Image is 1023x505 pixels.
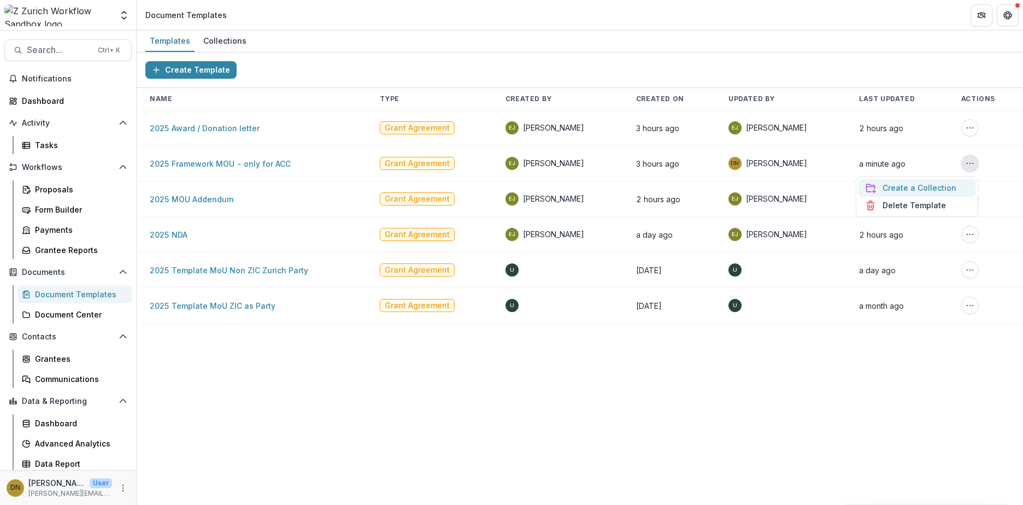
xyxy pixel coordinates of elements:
[150,230,187,239] a: 2025 NDA
[733,303,737,308] div: Unknown
[22,119,114,128] span: Activity
[17,241,132,259] a: Grantee Reports
[22,397,114,406] span: Data & Reporting
[859,266,896,275] span: a day ago
[385,159,450,168] span: Grant Agreement
[859,159,906,168] span: a minute ago
[859,230,903,239] span: 2 hours ago
[961,226,979,243] button: More Action
[22,268,114,277] span: Documents
[27,45,91,55] span: Search...
[22,332,114,342] span: Contacts
[17,285,132,303] a: Document Templates
[35,289,123,300] div: Document Templates
[492,88,623,110] th: Created By
[636,159,679,168] span: 3 hours ago
[523,193,584,204] span: [PERSON_NAME]
[636,230,673,239] span: a day ago
[746,122,807,133] span: [PERSON_NAME]
[961,297,979,314] button: More Action
[510,303,514,308] div: Unknown
[145,31,195,52] a: Templates
[17,201,132,219] a: Form Builder
[17,180,132,198] a: Proposals
[961,261,979,279] button: More Action
[636,266,662,275] span: [DATE]
[385,124,450,133] span: Grant Agreement
[35,309,123,320] div: Document Center
[145,33,195,49] div: Templates
[367,88,492,110] th: Type
[199,31,251,52] a: Collections
[746,229,807,240] span: [PERSON_NAME]
[732,232,738,237] div: Emelie Jutblad
[385,195,450,204] span: Grant Agreement
[35,418,123,429] div: Dashboard
[150,266,308,275] a: 2025 Template MoU Non ZIC Zurich Party
[636,301,662,310] span: [DATE]
[4,70,132,87] button: Notifications
[746,158,807,169] span: [PERSON_NAME]
[17,370,132,388] a: Communications
[28,489,112,498] p: [PERSON_NAME][EMAIL_ADDRESS][PERSON_NAME][DOMAIN_NAME]
[732,125,738,131] div: Emelie Jutblad
[523,229,584,240] span: [PERSON_NAME]
[509,125,515,131] div: Emelie Jutblad
[17,350,132,368] a: Grantees
[116,481,130,495] button: More
[733,267,737,273] div: Unknown
[35,373,123,385] div: Communications
[17,455,132,473] a: Data Report
[150,301,275,310] a: 2025 Template MoU ZIC as Party
[35,139,123,151] div: Tasks
[510,267,514,273] div: Unknown
[732,196,738,202] div: Emelie Jutblad
[35,458,123,469] div: Data Report
[22,74,127,84] span: Notifications
[35,184,123,195] div: Proposals
[35,438,123,449] div: Advanced Analytics
[623,88,715,110] th: Created On
[17,306,132,324] a: Document Center
[28,477,85,489] p: [PERSON_NAME]
[150,159,291,168] a: 2025 Framework MOU - only for ACC
[96,44,122,56] div: Ctrl + K
[22,163,114,172] span: Workflows
[90,478,112,488] p: User
[4,39,132,61] button: Search...
[997,4,1019,26] button: Get Help
[715,88,846,110] th: Updated By
[948,88,1023,110] th: Actions
[116,4,132,26] button: Open entity switcher
[150,195,233,204] a: 2025 MOU Addendum
[35,353,123,365] div: Grantees
[35,204,123,215] div: Form Builder
[17,434,132,453] a: Advanced Analytics
[961,155,979,172] button: More Action
[4,158,132,176] button: Open Workflows
[509,232,515,237] div: Emelie Jutblad
[846,88,948,110] th: Last Updated
[4,328,132,345] button: Open Contacts
[141,7,231,23] nav: breadcrumb
[137,88,367,110] th: Name
[385,266,450,275] span: Grant Agreement
[961,119,979,137] button: More Action
[199,33,251,49] div: Collections
[10,484,20,491] div: David Nash
[385,301,450,310] span: Grant Agreement
[22,95,123,107] div: Dashboard
[150,124,260,133] a: 2025 Award / Donation letter
[4,92,132,110] a: Dashboard
[4,114,132,132] button: Open Activity
[746,193,807,204] span: [PERSON_NAME]
[859,124,903,133] span: 2 hours ago
[636,124,679,133] span: 3 hours ago
[636,195,680,204] span: 2 hours ago
[145,61,237,79] button: Create Template
[17,221,132,239] a: Payments
[509,196,515,202] div: Emelie Jutblad
[17,414,132,432] a: Dashboard
[35,244,123,256] div: Grantee Reports
[4,392,132,410] button: Open Data & Reporting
